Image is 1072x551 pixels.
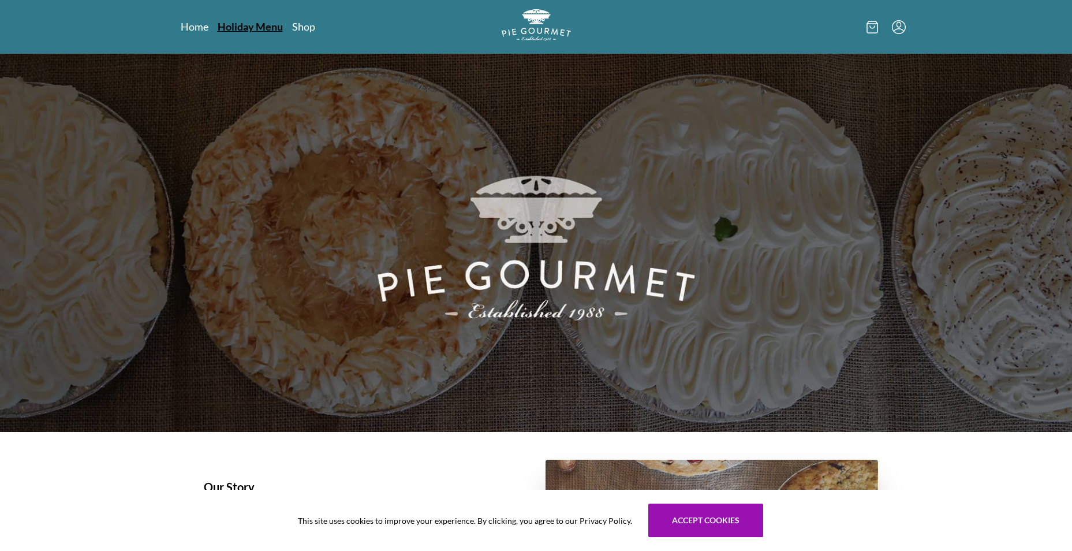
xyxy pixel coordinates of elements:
button: Accept cookies [648,504,763,537]
span: This site uses cookies to improve your experience. By clicking, you agree to our Privacy Policy. [298,515,632,527]
a: Shop [292,20,315,33]
a: Logo [502,9,571,44]
img: logo [502,9,571,41]
a: Holiday Menu [218,20,283,33]
a: Home [181,20,208,33]
button: Menu [892,20,906,34]
h1: Our Story [204,478,518,496]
